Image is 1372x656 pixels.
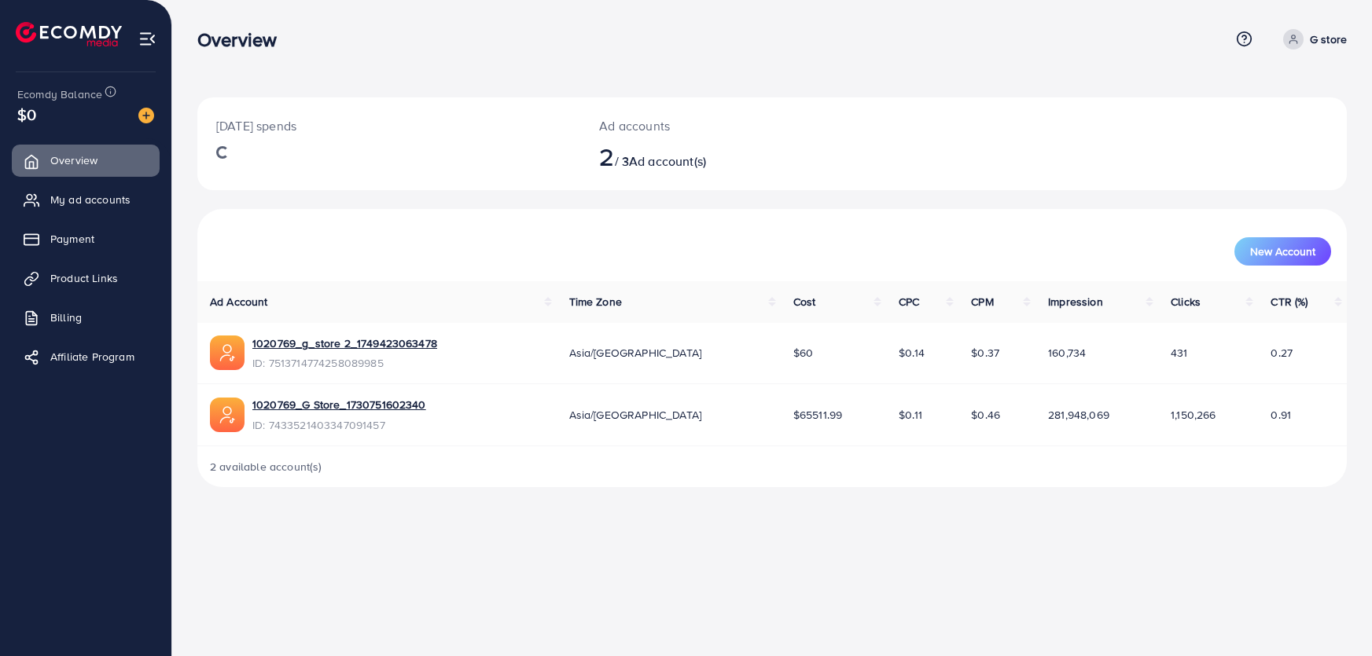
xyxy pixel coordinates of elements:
[599,138,614,174] span: 2
[971,345,999,361] span: $0.37
[1171,407,1216,423] span: 1,150,266
[216,116,561,135] p: [DATE] spends
[210,398,245,432] img: ic-ads-acc.e4c84228.svg
[599,116,849,135] p: Ad accounts
[252,335,437,351] a: 1020769_g_store 2_1749423063478
[1171,294,1201,310] span: Clicks
[252,417,426,433] span: ID: 7433521403347091457
[50,192,131,207] span: My ad accounts
[50,349,134,365] span: Affiliate Program
[793,345,813,361] span: $60
[1048,407,1109,423] span: 281,948,069
[793,407,842,423] span: $65511.99
[1310,30,1347,49] p: G store
[1271,345,1293,361] span: 0.27
[50,310,82,325] span: Billing
[1048,294,1103,310] span: Impression
[899,407,922,423] span: $0.11
[197,28,289,51] h3: Overview
[599,141,849,171] h2: / 3
[252,355,437,371] span: ID: 7513714774258089985
[899,294,919,310] span: CPC
[210,335,245,370] img: ic-ads-acc.e4c84228.svg
[12,262,160,294] a: Product Links
[16,22,122,46] img: logo
[12,145,160,176] a: Overview
[17,86,102,102] span: Ecomdy Balance
[50,270,118,286] span: Product Links
[210,459,322,475] span: 2 available account(s)
[569,345,702,361] span: Asia/[GEOGRAPHIC_DATA]
[899,345,925,361] span: $0.14
[12,184,160,215] a: My ad accounts
[1048,345,1086,361] span: 160,734
[1250,246,1315,257] span: New Account
[12,341,160,372] a: Affiliate Program
[138,30,156,48] img: menu
[971,294,993,310] span: CPM
[1271,407,1291,423] span: 0.91
[1277,29,1347,49] a: G store
[569,407,702,423] span: Asia/[GEOGRAPHIC_DATA]
[12,302,160,333] a: Billing
[12,223,160,255] a: Payment
[569,294,622,310] span: Time Zone
[793,294,816,310] span: Cost
[971,407,1000,423] span: $0.46
[50,152,97,168] span: Overview
[629,152,706,170] span: Ad account(s)
[210,294,268,310] span: Ad Account
[138,108,154,123] img: image
[1171,345,1187,361] span: 431
[1271,294,1308,310] span: CTR (%)
[17,103,36,126] span: $0
[50,231,94,247] span: Payment
[1234,237,1331,266] button: New Account
[252,397,426,412] a: 1020769_G Store_1730751602340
